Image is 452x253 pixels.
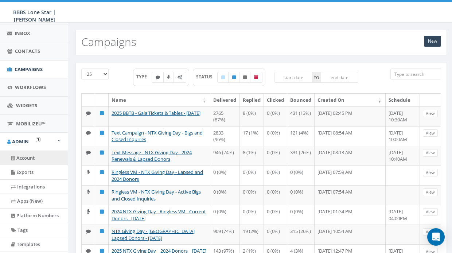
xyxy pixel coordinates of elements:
[240,146,264,166] td: 8 (1%)
[217,72,229,83] label: Draft
[112,169,203,182] a: Ringless VM - NTX Giving Day - Lapsed and 2024 Donors
[264,146,287,166] td: 0 (0%)
[13,9,56,23] span: BBBS Lone Star | [PERSON_NAME]
[36,137,41,142] button: Open In-App Guide
[321,72,359,83] input: end date
[287,126,315,146] td: 121 (4%)
[86,150,91,155] i: Text SMS
[100,150,104,155] i: Published
[243,75,247,79] i: Unpublished
[423,110,438,117] a: View
[210,185,240,205] td: 0 (0%)
[136,74,152,80] span: TYPE
[12,138,29,145] span: Admin
[386,146,420,166] td: [DATE] 10:40AM
[250,72,262,83] label: Archived
[210,166,240,185] td: 0 (0%)
[287,94,315,106] th: Bounced
[287,225,315,244] td: 315 (26%)
[423,149,438,157] a: View
[287,146,315,166] td: 331 (26%)
[156,75,160,79] i: Text SMS
[86,131,91,135] i: Text SMS
[100,111,104,116] i: Published
[264,205,287,225] td: 0 (0%)
[264,94,287,106] th: Clicked
[16,120,46,127] span: MobilizeU™
[240,225,264,244] td: 19 (2%)
[287,205,315,225] td: 0 (0%)
[112,188,201,202] a: Ringless VM - NTX Giving Day - Active Bigs and Closed Inquiries
[386,126,420,146] td: [DATE] 10:00AM
[210,225,240,244] td: 909 (74%)
[232,75,236,79] i: Published
[112,129,203,143] a: Text Campaign - NTX Giving Day - Bigs and Closed Inquiries
[386,94,420,106] th: Schedule
[240,185,264,205] td: 0 (0%)
[15,48,40,54] span: Contacts
[240,94,264,106] th: Replied
[178,75,182,79] i: Automated Message
[240,126,264,146] td: 17 (1%)
[315,106,386,126] td: [DATE] 02:45 PM
[390,69,441,79] input: Type to search
[240,166,264,185] td: 0 (0%)
[264,126,287,146] td: 0 (0%)
[312,72,321,83] span: to
[264,166,287,185] td: 0 (0%)
[81,36,136,48] h2: Campaigns
[109,94,210,106] th: Name: activate to sort column ascending
[315,225,386,244] td: [DATE] 10:54 AM
[112,110,200,116] a: 2025 BBTB - Gala Tickets & Tables - [DATE]
[174,72,186,83] label: Automated Message
[167,75,170,79] i: Ringless Voice Mail
[163,72,174,83] label: Ringless Voice Mail
[424,36,441,47] a: New
[386,106,420,126] td: [DATE] 10:30AM
[264,225,287,244] td: 0 (0%)
[240,205,264,225] td: 0 (0%)
[210,106,240,126] td: 2765 (87%)
[315,185,386,205] td: [DATE] 07:54 AM
[423,208,438,216] a: View
[423,129,438,137] a: View
[112,208,206,222] a: 2024 NTX Giving Day - Ringless VM - Current Donors - [DATE]
[87,209,90,214] i: Ringless Voice Mail
[287,106,315,126] td: 431 (13%)
[210,146,240,166] td: 946 (74%)
[315,126,386,146] td: [DATE] 08:54 AM
[287,185,315,205] td: 0 (0%)
[315,205,386,225] td: [DATE] 01:34 PM
[87,190,90,194] i: Ringless Voice Mail
[264,185,287,205] td: 0 (0%)
[196,74,218,80] span: STATUS
[221,75,225,79] i: Draft
[112,228,195,241] a: NTX Giving Day - [GEOGRAPHIC_DATA] Lapsed Donors - [DATE]
[15,84,46,90] span: Workflows
[87,170,90,175] i: Ringless Voice Mail
[210,94,240,106] th: Delivered
[228,72,240,83] label: Published
[86,229,91,234] i: Text SMS
[427,228,445,246] div: Open Intercom Messenger
[100,190,104,194] i: Published
[423,228,438,236] a: View
[210,126,240,146] td: 2833 (96%)
[100,209,104,214] i: Published
[152,72,164,83] label: Text SMS
[386,205,420,225] td: [DATE] 04:00PM
[315,94,386,106] th: Created On: activate to sort column ascending
[274,72,312,83] input: start date
[15,66,43,73] span: Campaigns
[315,166,386,185] td: [DATE] 07:59 AM
[315,146,386,166] td: [DATE] 08:13 AM
[16,102,37,109] span: Widgets
[423,169,438,176] a: View
[239,72,251,83] label: Unpublished
[100,170,104,175] i: Published
[287,166,315,185] td: 0 (0%)
[264,106,287,126] td: 0 (0%)
[423,188,438,196] a: View
[240,106,264,126] td: 8 (0%)
[86,111,91,116] i: Text SMS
